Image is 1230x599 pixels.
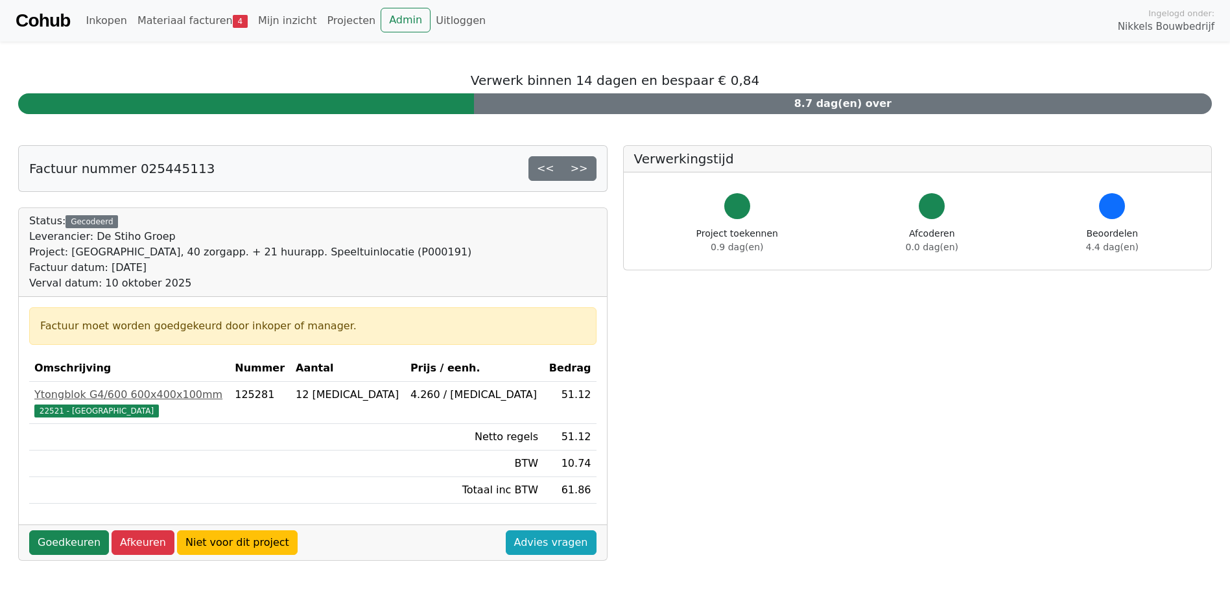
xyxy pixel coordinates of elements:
[906,242,958,252] span: 0.0 dag(en)
[322,8,381,34] a: Projecten
[29,161,215,176] h5: Factuur nummer 025445113
[233,15,248,28] span: 4
[696,227,778,254] div: Project toekennen
[528,156,563,181] a: <<
[405,424,543,451] td: Netto regels
[1148,7,1214,19] span: Ingelogd onder:
[410,387,538,403] div: 4.260 / [MEDICAL_DATA]
[29,213,471,291] div: Status:
[29,229,471,244] div: Leverancier: De Stiho Groep
[29,355,230,382] th: Omschrijving
[1118,19,1214,34] span: Nikkels Bouwbedrijf
[562,156,597,181] a: >>
[431,8,491,34] a: Uitloggen
[405,451,543,477] td: BTW
[18,73,1212,88] h5: Verwerk binnen 14 dagen en bespaar € 0,84
[253,8,322,34] a: Mijn inzicht
[711,242,763,252] span: 0.9 dag(en)
[296,387,400,403] div: 12 [MEDICAL_DATA]
[40,318,585,334] div: Factuur moet worden goedgekeurd door inkoper of manager.
[506,530,597,555] a: Advies vragen
[29,530,109,555] a: Goedkeuren
[906,227,958,254] div: Afcoderen
[1086,242,1139,252] span: 4.4 dag(en)
[543,382,596,424] td: 51.12
[543,477,596,504] td: 61.86
[34,405,159,417] span: 22521 - [GEOGRAPHIC_DATA]
[112,530,174,555] a: Afkeuren
[405,477,543,504] td: Totaal inc BTW
[34,387,224,403] div: Ytongblok G4/600 600x400x100mm
[543,424,596,451] td: 51.12
[1086,227,1139,254] div: Beoordelen
[65,215,118,228] div: Gecodeerd
[230,382,290,424] td: 125281
[16,5,70,36] a: Cohub
[29,244,471,260] div: Project: [GEOGRAPHIC_DATA], 40 zorgapp. + 21 huurapp. Speeltuinlocatie (P000191)
[381,8,431,32] a: Admin
[230,355,290,382] th: Nummer
[474,93,1212,114] div: 8.7 dag(en) over
[80,8,132,34] a: Inkopen
[177,530,298,555] a: Niet voor dit project
[543,451,596,477] td: 10.74
[405,355,543,382] th: Prijs / eenh.
[29,276,471,291] div: Verval datum: 10 oktober 2025
[132,8,253,34] a: Materiaal facturen4
[634,151,1201,167] h5: Verwerkingstijd
[290,355,405,382] th: Aantal
[34,387,224,418] a: Ytongblok G4/600 600x400x100mm22521 - [GEOGRAPHIC_DATA]
[543,355,596,382] th: Bedrag
[29,260,471,276] div: Factuur datum: [DATE]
